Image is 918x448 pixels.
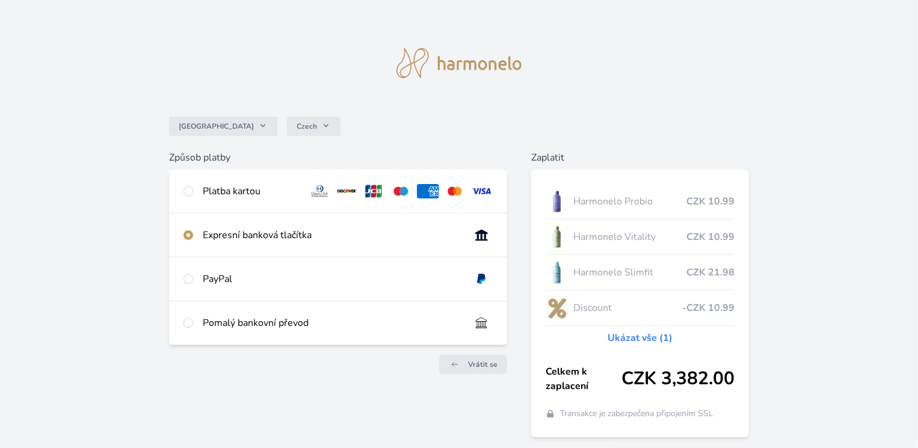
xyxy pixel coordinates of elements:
div: Expresní banková tlačítka [203,228,461,242]
span: Discount [573,301,682,315]
span: Harmonelo Probio [573,194,686,209]
span: Celkem k zaplacení [546,364,621,393]
div: Platba kartou [203,184,299,198]
span: Vrátit se [468,360,498,369]
img: mc.svg [444,184,466,198]
img: paypal.svg [470,272,493,286]
div: Pomalý bankovní převod [203,316,461,330]
a: Ukázat vše (1) [608,331,673,345]
img: diners.svg [309,184,331,198]
div: PayPal [203,272,461,286]
span: Transakce je zabezpečena připojením SSL [560,408,713,420]
span: Harmonelo Vitality [573,230,686,244]
img: maestro.svg [390,184,412,198]
span: CZK 10.99 [686,230,735,244]
span: CZK 10.99 [686,194,735,209]
img: discount-lo.png [546,293,568,323]
img: CLEAN_VITALITY_se_stinem_x-lo.jpg [546,222,568,252]
button: [GEOGRAPHIC_DATA] [169,117,277,136]
span: [GEOGRAPHIC_DATA] [179,121,254,131]
span: Czech [297,121,317,131]
span: Harmonelo Slimfit [573,265,686,280]
img: discover.svg [336,184,358,198]
h6: Zaplatit [531,150,749,165]
span: CZK 21.98 [686,265,735,280]
span: CZK 3,382.00 [621,368,735,390]
img: logo.svg [396,48,522,78]
img: CLEAN_PROBIO_se_stinem_x-lo.jpg [546,186,568,216]
button: Czech [287,117,340,136]
img: visa.svg [470,184,493,198]
img: bankTransfer_IBAN.svg [470,316,493,330]
img: onlineBanking_CZ.svg [470,228,493,242]
img: amex.svg [417,184,439,198]
img: SLIMFIT_se_stinem_x-lo.jpg [546,257,568,287]
a: Vrátit se [439,355,507,374]
h6: Způsob platby [169,150,507,165]
img: jcb.svg [363,184,385,198]
span: -CZK 10.99 [682,301,735,315]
